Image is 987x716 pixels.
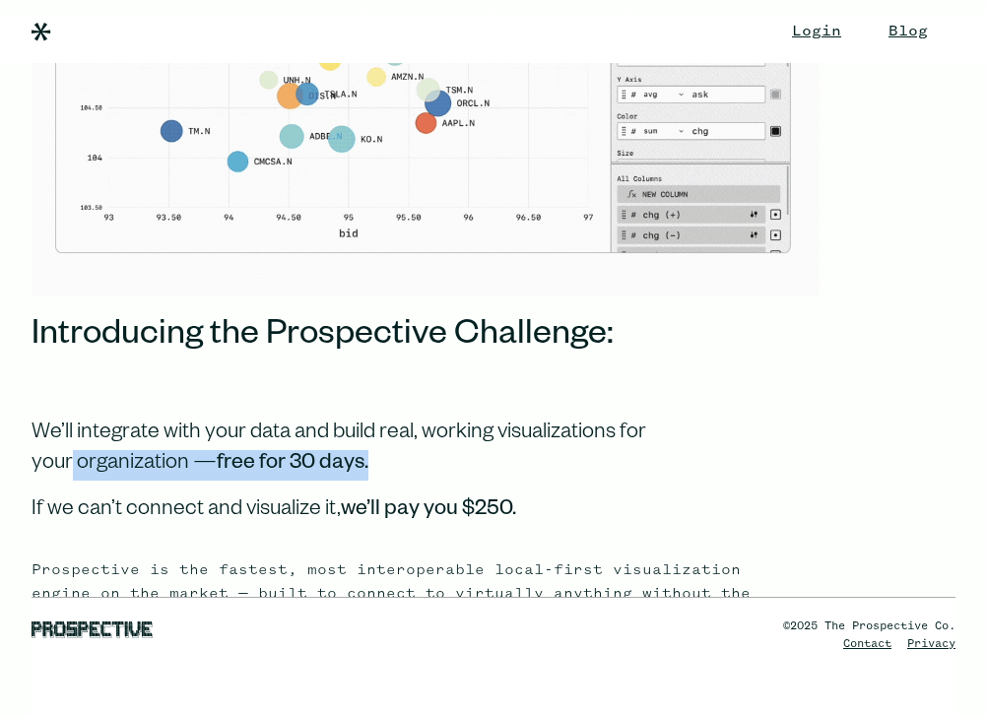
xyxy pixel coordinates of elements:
[217,453,368,477] strong: free for 30 days.
[32,320,804,357] h2: Introducing the Prospective Challenge:
[843,638,891,650] a: Contact
[907,638,955,650] a: Privacy
[341,499,516,523] strong: we’ll pay you $250.
[32,420,646,481] div: We’ll integrate with your data and build real, working visualizations for your organization —
[783,618,955,635] div: ©2025 The Prospective Co.
[32,496,646,527] div: If we can’t connect and visualize it,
